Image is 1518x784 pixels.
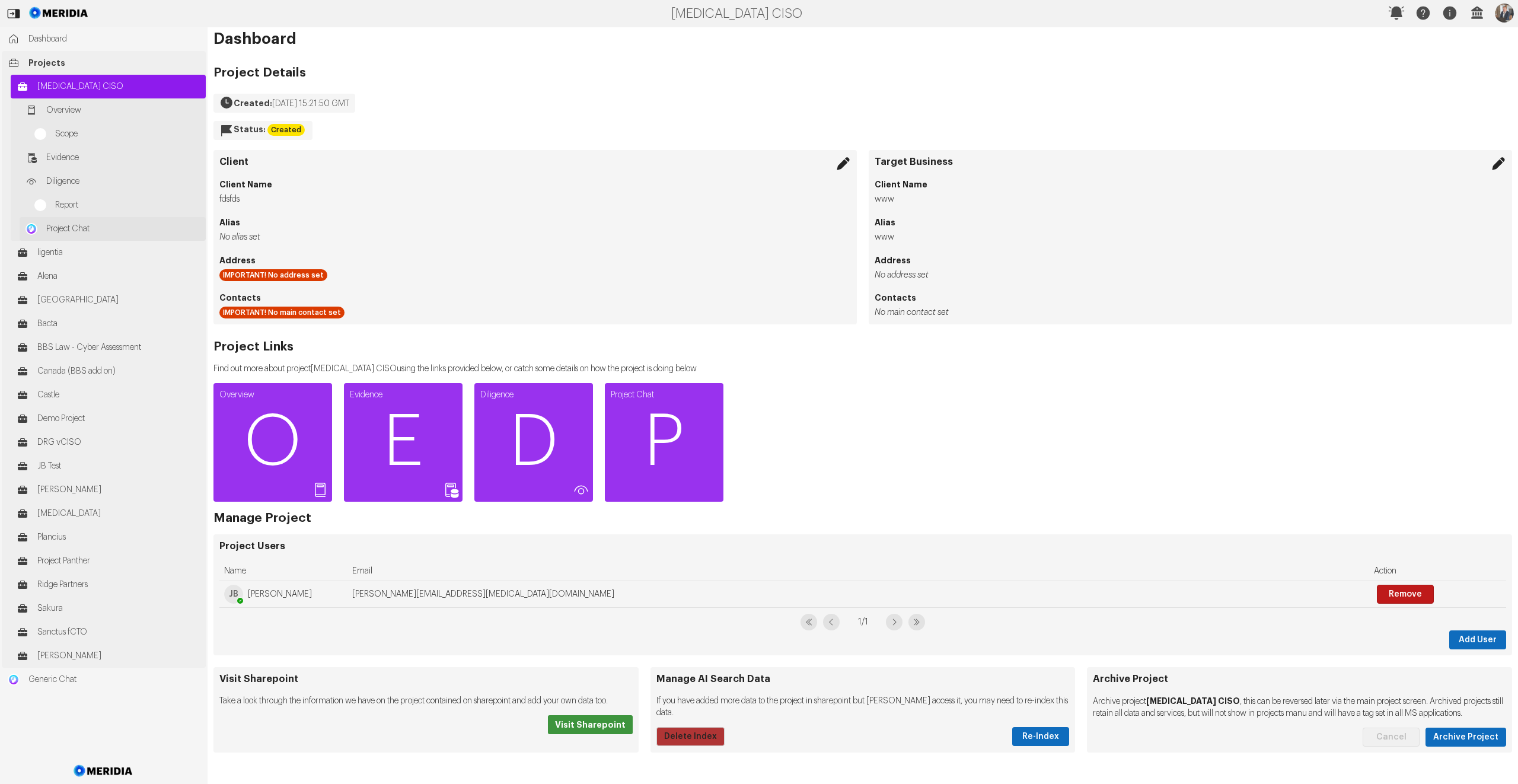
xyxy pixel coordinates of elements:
[11,264,206,288] a: Alena
[1449,630,1506,649] button: Add User
[37,650,200,662] span: [PERSON_NAME]
[11,241,206,264] a: ligentia
[2,668,206,691] a: Generic ChatGeneric Chat
[213,341,697,353] h2: Project Links
[213,512,311,524] h2: Manage Project
[1495,4,1514,23] img: Profile Icon
[219,233,260,241] i: No alias set
[213,363,697,375] p: Find out more about project [MEDICAL_DATA] CISO using the links provided below, or catch some det...
[548,715,633,734] a: Visit Sharepoint
[11,407,206,431] a: Demo Project
[2,51,206,75] a: Projects
[219,179,851,190] h4: Client Name
[46,104,200,116] span: Overview
[219,254,851,266] h4: Address
[875,271,929,279] i: No address set
[1363,728,1420,747] button: Cancel
[234,99,272,107] strong: Created:
[656,695,1070,719] p: If you have added more data to the project in sharepoint but [PERSON_NAME] access it, you may nee...
[219,216,851,228] h4: Alias
[237,598,243,604] div: available
[11,431,206,454] a: DRG vCISO
[875,254,1506,266] h4: Address
[267,124,305,136] div: Created
[875,193,1506,205] li: www
[11,597,206,620] a: Sakura
[224,562,343,581] div: Name
[11,288,206,312] a: [GEOGRAPHIC_DATA]
[219,307,345,318] div: IMPORTANT! No main contact set
[37,579,200,591] span: Ridge Partners
[20,98,206,122] a: Overview
[55,128,200,140] span: Scope
[219,156,851,168] h3: Client
[11,549,206,573] a: Project Panther
[11,336,206,359] a: BBS Law - Cyber Assessment
[1425,728,1506,747] button: Archive Project
[875,216,1506,228] h4: Alias
[37,555,200,567] span: Project Panther
[11,525,206,549] a: Plancius
[55,199,200,211] span: Report
[344,383,463,502] a: EvidenceE
[37,508,200,520] span: [MEDICAL_DATA]
[37,484,200,496] span: [PERSON_NAME]
[656,727,725,746] button: Delete Index
[219,95,234,110] svg: Created On
[474,407,593,478] span: D
[875,231,1506,243] li: www
[474,383,593,502] a: DiligenceD
[219,269,327,281] div: IMPORTANT! No address set
[11,359,206,383] a: Canada (BBS add on)
[11,502,206,525] a: [MEDICAL_DATA]
[875,156,1506,168] h3: Target Business
[37,626,200,638] span: Sanctus fCTO
[875,308,949,317] i: No main contact set
[11,383,206,407] a: Castle
[1093,695,1506,719] p: Archive project , this can be reversed later via the main project screen. Archived projects still...
[37,294,200,306] span: [GEOGRAPHIC_DATA]
[37,270,200,282] span: Alena
[20,146,206,170] a: Evidence
[8,674,20,686] img: Generic Chat
[37,413,200,425] span: Demo Project
[219,292,851,304] h4: Contacts
[213,383,332,502] a: OverviewO
[11,312,206,336] a: Bacta
[875,179,1506,190] h4: Client Name
[46,152,200,164] span: Evidence
[219,695,633,707] p: Take a look through the information we have on the project contained on sharepoint and add your o...
[46,176,200,187] span: Diligence
[11,620,206,644] a: Sanctus fCTO
[224,585,243,604] span: Jon Brookes
[37,81,200,93] span: [MEDICAL_DATA] CISO
[28,122,206,146] a: Scope
[37,318,200,330] span: Bacta
[72,758,135,784] img: Meridia Logo
[352,562,1364,581] div: Email
[656,673,1070,685] h3: Manage AI Search Data
[1012,727,1069,746] button: Re-Index
[37,460,200,472] span: JB Test
[605,383,723,502] a: Project ChatP
[11,454,206,478] a: JB Test
[224,585,243,604] span: JB
[28,57,200,69] span: Projects
[37,531,200,543] span: Plancius
[1093,673,1506,685] h3: Archive Project
[248,588,312,600] span: [PERSON_NAME]
[46,223,200,235] span: Project Chat
[11,75,206,98] a: [MEDICAL_DATA] CISO
[11,644,206,668] a: [PERSON_NAME]
[37,342,200,353] span: BBS Law - Cyber Assessment
[20,170,206,193] a: Diligence
[1146,697,1240,705] strong: [MEDICAL_DATA] CISO
[37,247,200,259] span: ligentia
[37,389,200,401] span: Castle
[28,33,200,45] span: Dashboard
[219,540,1506,552] h3: Project Users
[213,33,1512,45] h1: Dashboard
[37,365,200,377] span: Canada (BBS add on)
[875,292,1506,304] h4: Contacts
[234,125,266,133] strong: Status:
